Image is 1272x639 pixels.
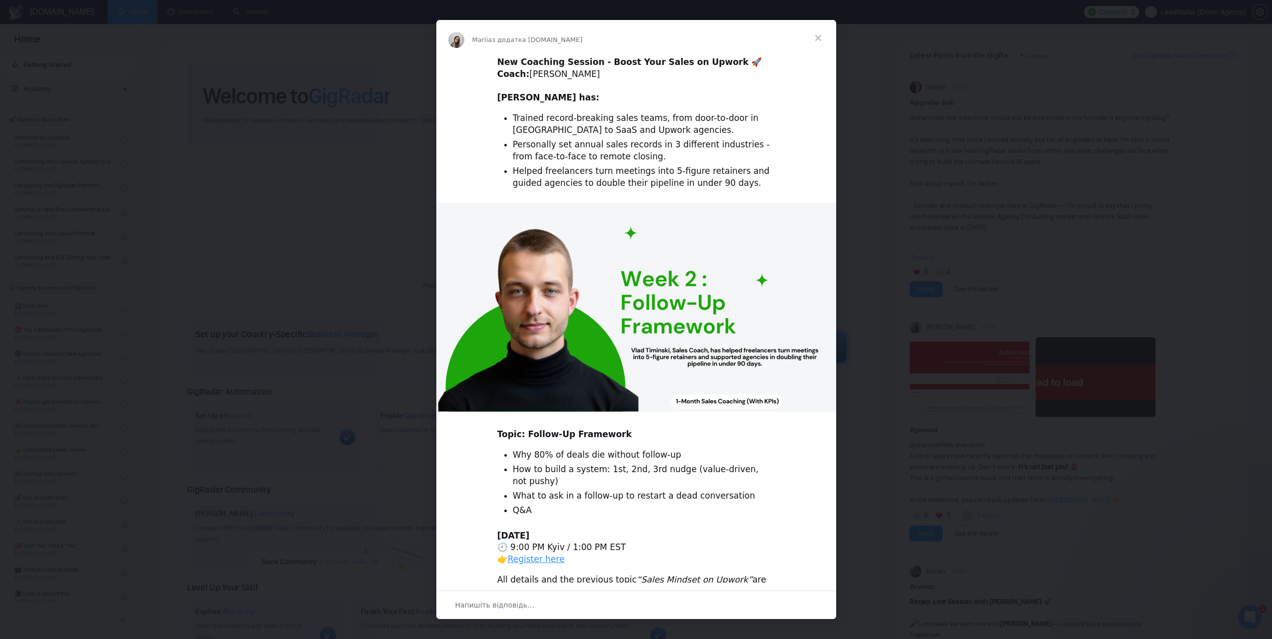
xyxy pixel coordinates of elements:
[436,591,836,619] div: Відкрити бесіду й відповісти
[492,36,582,43] span: з додатка [DOMAIN_NAME]
[497,92,599,102] b: [PERSON_NAME] has:
[497,574,775,610] div: All details and the previous topic are in the closed Slack chat :
[513,449,775,461] li: Why 80% of deals die without follow-up
[508,554,565,564] a: Register here
[513,505,775,517] li: Q&A
[513,139,775,163] li: Personally set annual sales records in 3 different industries - from face-to-face to remote closing.
[497,429,632,439] b: Topic: Follow-Up Framework
[448,32,464,48] img: Profile image for Mariia
[497,57,762,67] b: New Coaching Session - Boost Your Sales on Upwork 🚀
[800,20,836,56] span: Закрити
[513,165,775,189] li: Helped freelancers turn meetings into 5-figure retainers and guided agencies to double their pipe...
[513,464,775,488] li: How to build a system: 1st, 2nd, 3rd nudge (value-driven, not pushy)
[637,575,753,585] i: “Sales Mindset on Upwork”
[513,490,775,502] li: What to ask in a follow-up to restart a dead conversation
[472,36,492,43] span: Mariia
[513,112,775,136] li: Trained record-breaking sales teams, from door-to-door in [GEOGRAPHIC_DATA] to SaaS and Upwork ag...
[497,69,530,79] b: Coach:
[497,531,530,541] b: [DATE]
[497,530,775,566] div: 🕘 9:00 PM Kyiv / 1:00 PM EST 👉
[455,599,535,612] span: Напишіть відповідь…
[497,56,775,104] div: ​ [PERSON_NAME] ​ ​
